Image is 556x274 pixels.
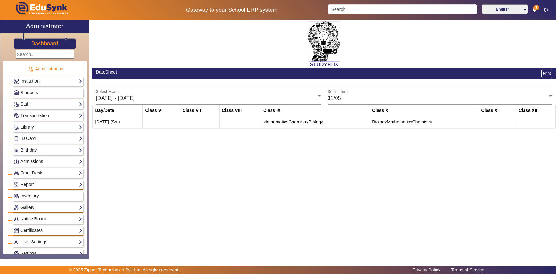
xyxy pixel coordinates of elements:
th: Class XII [516,105,556,116]
img: 4+gAAAAZJREFUAwCLXB3QkCMzSAAAAABJRU5ErkJggg== [308,21,340,62]
div: DateSheet [96,69,321,76]
th: Day/Date [93,105,143,116]
th: Class XI [479,105,516,116]
span: [DATE] - [DATE] [96,95,135,101]
input: Search... [16,50,74,59]
span: Biology [308,119,323,124]
a: Students [14,89,82,96]
h2: Administrator [26,22,64,30]
h2: STUDYFLIX [92,62,556,68]
a: Administrator [0,20,89,33]
span: Mathematics [387,119,412,124]
span: Inventory [20,193,39,198]
h5: Gateway to your School ERP system [142,7,321,13]
button: Print [541,69,552,78]
span: Biology [372,119,387,124]
p: © 2025 Zipper Technologies Pvt. Ltd. All rights reserved. [69,267,180,273]
input: Search [328,4,477,14]
a: Dashboard [31,40,59,47]
a: Terms of Service [448,266,487,274]
th: Class IX [261,105,370,116]
th: Class VI [143,105,180,116]
th: Class VIII [219,105,261,116]
span: Chemistry [288,119,308,124]
p: Administration [8,66,83,72]
a: Privacy Policy [409,266,444,274]
td: [DATE] (Sat) [93,116,143,128]
img: Students.png [14,90,19,95]
span: Chemistry [412,119,432,124]
span: 31/05 [328,95,341,101]
mat-label: Select Test [328,90,348,94]
span: Students [20,90,38,95]
span: Mathematics [263,119,288,124]
a: Inventory [14,192,82,200]
th: Class X [370,105,479,116]
th: Class VII [180,105,220,116]
mat-label: Select Exam [96,90,119,94]
img: Inventory.png [14,194,19,198]
img: Administration.png [28,66,33,72]
span: 1 [533,5,539,10]
h3: Dashboard [32,41,58,47]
